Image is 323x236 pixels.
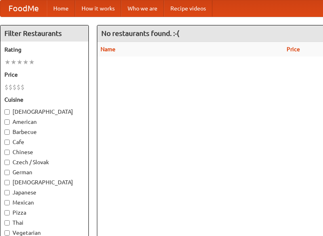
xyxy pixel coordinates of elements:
li: $ [13,83,17,92]
label: Mexican [4,198,84,207]
label: Czech / Slovak [4,158,84,166]
label: Barbecue [4,128,84,136]
label: American [4,118,84,126]
a: Name [101,46,115,52]
label: Japanese [4,188,84,196]
label: Chinese [4,148,84,156]
li: ★ [29,58,35,67]
a: Price [287,46,300,52]
input: Pizza [4,210,10,215]
input: Czech / Slovak [4,160,10,165]
h5: Price [4,71,84,79]
a: How it works [75,0,121,17]
input: Cafe [4,140,10,145]
label: Pizza [4,209,84,217]
li: $ [8,83,13,92]
li: ★ [4,58,10,67]
h4: Filter Restaurants [0,25,88,42]
input: Mexican [4,200,10,205]
li: ★ [17,58,23,67]
label: Thai [4,219,84,227]
input: Barbecue [4,129,10,135]
li: ★ [10,58,17,67]
input: Thai [4,220,10,226]
h5: Rating [4,46,84,54]
li: ★ [23,58,29,67]
a: FoodMe [0,0,47,17]
li: $ [21,83,25,92]
input: Chinese [4,150,10,155]
li: $ [17,83,21,92]
label: German [4,168,84,176]
label: Cafe [4,138,84,146]
input: [DEMOGRAPHIC_DATA] [4,109,10,115]
li: $ [4,83,8,92]
input: [DEMOGRAPHIC_DATA] [4,180,10,185]
a: Recipe videos [164,0,212,17]
label: [DEMOGRAPHIC_DATA] [4,108,84,116]
h5: Cuisine [4,96,84,104]
a: Who we are [121,0,164,17]
input: American [4,119,10,125]
input: Japanese [4,190,10,195]
ng-pluralize: No restaurants found. :-( [101,29,179,37]
input: Vegetarian [4,230,10,236]
a: Home [47,0,75,17]
input: German [4,170,10,175]
label: [DEMOGRAPHIC_DATA] [4,178,84,186]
